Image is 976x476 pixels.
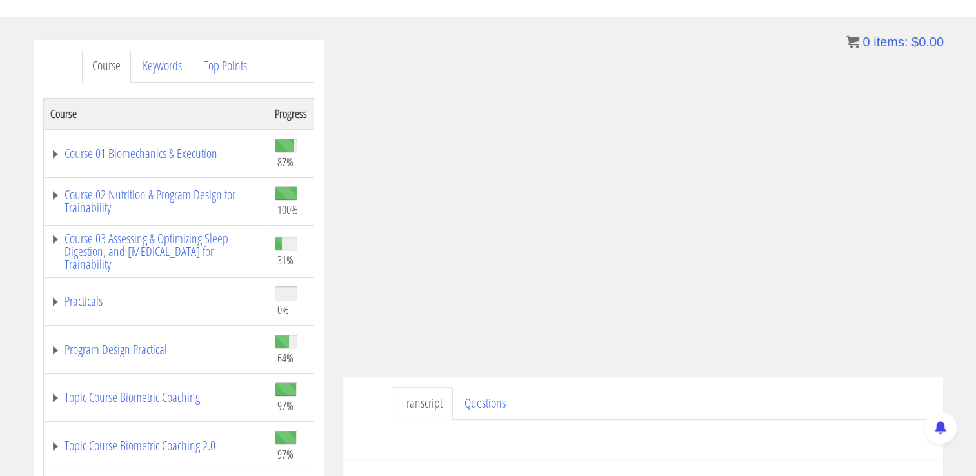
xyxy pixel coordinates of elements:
span: 100% [277,203,298,217]
th: Course [43,98,268,129]
a: Transcript [392,387,453,420]
a: Course 02 Nutrition & Program Design for Trainability [50,188,262,214]
span: 0% [277,302,289,317]
a: Top Points [194,50,257,83]
a: Topic Course Biometric Coaching [50,391,262,404]
a: Topic Course Biometric Coaching 2.0 [50,439,262,452]
span: 64% [277,351,294,365]
img: icon11.png [846,35,859,48]
span: items: [873,35,908,49]
a: Course [82,50,131,83]
a: Practicals [50,295,262,308]
span: 87% [277,155,294,169]
a: Questions [454,387,516,420]
span: 97% [277,399,294,413]
bdi: 0.00 [911,35,944,49]
span: 0 [862,35,870,49]
a: Program Design Practical [50,343,262,356]
span: 31% [277,253,294,267]
a: Keywords [132,50,192,83]
span: 97% [277,447,294,461]
span: $ [911,35,919,49]
a: 0 items: $0.00 [846,35,944,49]
a: Course 01 Biomechanics & Execution [50,147,262,160]
a: Course 03 Assessing & Optimizing Sleep Digestion, and [MEDICAL_DATA] for Trainability [50,232,262,271]
th: Progress [268,98,314,129]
